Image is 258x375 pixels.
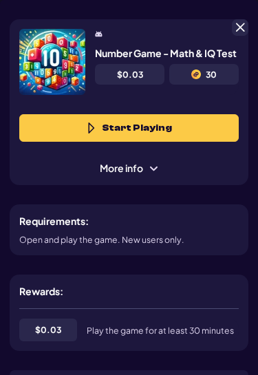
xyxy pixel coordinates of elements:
[90,161,169,175] span: More info
[19,233,184,246] p: Open and play the game. New users only.
[95,30,103,39] img: android
[95,47,237,59] h5: Number Game - Math & IQ Test
[206,69,217,80] span: 30
[117,69,143,80] span: $ 0.03
[35,323,61,336] span: $ 0.03
[87,325,234,336] span: Play the game for at least 30 minutes
[19,29,85,95] img: Offer
[19,284,63,299] h5: Rewards:
[191,69,201,79] img: C2C icon
[19,114,239,142] button: Start Playing
[19,214,89,228] h5: Requirements:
